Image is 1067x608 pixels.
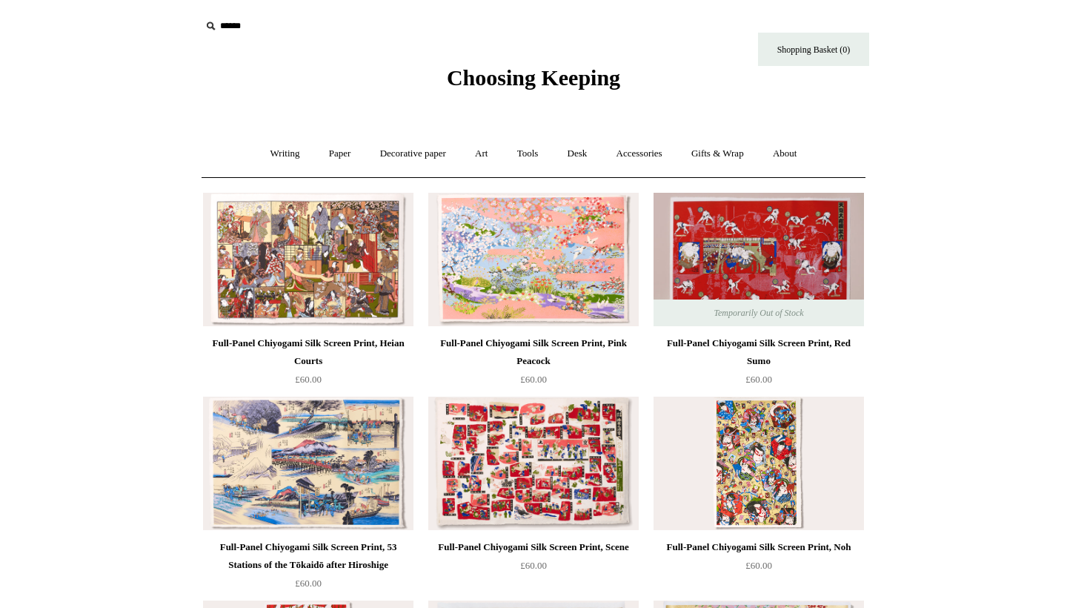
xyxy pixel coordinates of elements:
a: Full-Panel Chiyogami Silk Screen Print, Pink Peacock Full-Panel Chiyogami Silk Screen Print, Pink... [428,193,639,326]
a: Art [462,134,501,174]
img: Full-Panel Chiyogami Silk Screen Print, Scene [428,397,639,530]
img: Full-Panel Chiyogami Silk Screen Print, 53 Stations of the Tōkaidō after Hiroshige [203,397,413,530]
div: Full-Panel Chiyogami Silk Screen Print, 53 Stations of the Tōkaidō after Hiroshige [207,538,410,574]
img: Full-Panel Chiyogami Silk Screen Print, Pink Peacock [428,193,639,326]
span: Temporarily Out of Stock [699,300,818,326]
span: Choosing Keeping [447,65,620,90]
span: £60.00 [745,560,772,571]
a: Full-Panel Chiyogami Silk Screen Print, 53 Stations of the Tōkaidō after Hiroshige Full-Panel Chi... [203,397,413,530]
span: £60.00 [745,374,772,385]
a: Decorative paper [367,134,459,174]
a: Choosing Keeping [447,77,620,87]
a: Accessories [603,134,676,174]
img: Full-Panel Chiyogami Silk Screen Print, Heian Courts [203,193,413,326]
a: Full-Panel Chiyogami Silk Screen Print, Scene £60.00 [428,538,639,599]
span: £60.00 [520,374,547,385]
a: About [759,134,811,174]
a: Full-Panel Chiyogami Silk Screen Print, Noh Full-Panel Chiyogami Silk Screen Print, Noh [654,397,864,530]
div: Full-Panel Chiyogami Silk Screen Print, Pink Peacock [432,334,635,370]
span: £60.00 [520,560,547,571]
div: Full-Panel Chiyogami Silk Screen Print, Scene [432,538,635,556]
a: Full-Panel Chiyogami Silk Screen Print, Pink Peacock £60.00 [428,334,639,395]
span: £60.00 [295,578,322,589]
a: Writing [257,134,313,174]
a: Gifts & Wrap [678,134,757,174]
img: Full-Panel Chiyogami Silk Screen Print, Red Sumo [654,193,864,326]
a: Full-Panel Chiyogami Silk Screen Print, Heian Courts £60.00 [203,334,413,395]
a: Desk [554,134,601,174]
span: £60.00 [295,374,322,385]
a: Shopping Basket (0) [758,33,869,66]
a: Tools [504,134,552,174]
a: Paper [316,134,365,174]
a: Full-Panel Chiyogami Silk Screen Print, Heian Courts Full-Panel Chiyogami Silk Screen Print, Heia... [203,193,413,326]
a: Full-Panel Chiyogami Silk Screen Print, 53 Stations of the Tōkaidō after Hiroshige £60.00 [203,538,413,599]
img: Full-Panel Chiyogami Silk Screen Print, Noh [654,397,864,530]
div: Full-Panel Chiyogami Silk Screen Print, Noh [657,538,860,556]
div: Full-Panel Chiyogami Silk Screen Print, Red Sumo [657,334,860,370]
a: Full-Panel Chiyogami Silk Screen Print, Scene Full-Panel Chiyogami Silk Screen Print, Scene [428,397,639,530]
div: Full-Panel Chiyogami Silk Screen Print, Heian Courts [207,334,410,370]
a: Full-Panel Chiyogami Silk Screen Print, Noh £60.00 [654,538,864,599]
a: Full-Panel Chiyogami Silk Screen Print, Red Sumo Full-Panel Chiyogami Silk Screen Print, Red Sumo... [654,193,864,326]
a: Full-Panel Chiyogami Silk Screen Print, Red Sumo £60.00 [654,334,864,395]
